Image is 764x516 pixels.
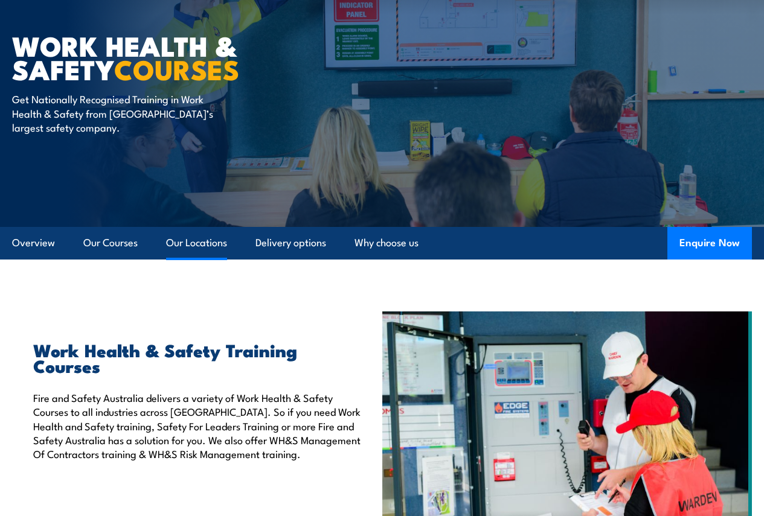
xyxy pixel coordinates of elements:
a: Our Locations [166,227,227,259]
p: Get Nationally Recognised Training in Work Health & Safety from [GEOGRAPHIC_DATA]’s largest safet... [12,92,233,134]
a: Overview [12,227,55,259]
strong: COURSES [114,48,239,89]
a: Our Courses [83,227,138,259]
button: Enquire Now [667,227,752,260]
p: Fire and Safety Australia delivers a variety of Work Health & Safety Courses to all industries ac... [33,390,364,461]
h1: Work Health & Safety [12,33,310,80]
a: Why choose us [355,227,419,259]
h2: Work Health & Safety Training Courses [33,342,364,373]
a: Delivery options [255,227,326,259]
